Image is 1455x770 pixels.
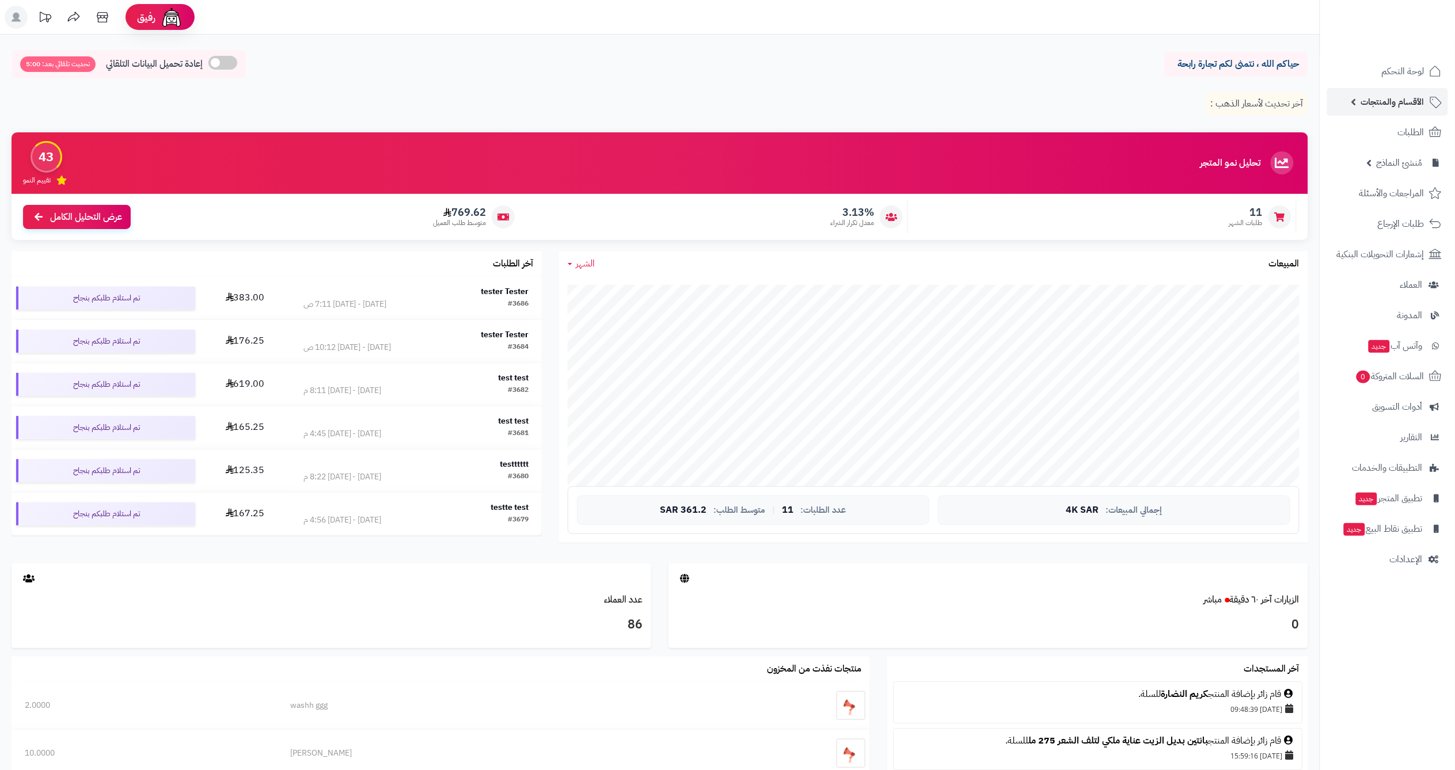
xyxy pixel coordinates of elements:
a: الإعدادات [1327,546,1448,573]
h3: المبيعات [1269,259,1300,269]
span: 0 [1357,371,1370,383]
div: [DATE] 15:59:16 [899,748,1296,764]
a: المدونة [1327,302,1448,329]
span: مُنشئ النماذج [1377,155,1423,171]
img: washh ggg [837,691,865,720]
span: 4K SAR [1066,505,1099,516]
div: تم استلام طلبكم بنجاح [16,373,195,396]
strong: testte test [491,501,529,513]
a: الزيارات آخر ٦٠ دقيقةمباشر [1204,593,1300,607]
span: عدد الطلبات: [800,505,846,515]
a: السلات المتروكة0 [1327,363,1448,390]
a: أدوات التسويق [1327,393,1448,421]
a: الطلبات [1327,119,1448,146]
a: تحديثات المنصة [31,6,59,32]
a: عرض التحليل الكامل [23,205,131,230]
span: الشهر [576,257,595,270]
div: تم استلام طلبكم بنجاح [16,502,195,525]
span: تحديث تلقائي بعد: 5:00 [20,56,96,72]
h3: 86 [20,615,643,635]
span: تطبيق نقاط البيع [1343,521,1423,537]
div: #3684 [508,342,529,353]
p: آخر تحديث لأسعار الذهب : [1206,93,1308,115]
a: كريم النضارة [1161,687,1208,701]
a: وآتس آبجديد [1327,332,1448,360]
img: logo-2.png [1377,31,1444,55]
td: 383.00 [200,277,290,319]
span: جديد [1344,523,1365,536]
span: 769.62 [433,206,486,219]
a: عدد العملاء [604,593,643,607]
a: المراجعات والأسئلة [1327,180,1448,207]
span: | [772,506,775,514]
span: 11 [782,505,793,516]
div: [PERSON_NAME] [290,748,678,759]
small: مباشر [1204,593,1222,607]
span: وآتس آب [1367,338,1423,354]
span: طلبات الإرجاع [1378,216,1424,232]
span: 361.2 SAR [660,505,706,516]
div: تم استلام طلبكم بنجاح [16,287,195,310]
span: أدوات التسويق [1373,399,1423,415]
span: تقييم النمو [23,176,51,185]
a: لوحة التحكم [1327,58,1448,85]
div: [DATE] - [DATE] 8:22 م [303,471,382,483]
span: متوسط الطلب: [713,505,765,515]
div: 2.0000 [25,700,264,711]
h3: آخر الطلبات [493,259,533,269]
span: الإعدادات [1390,551,1423,567]
div: [DATE] 09:48:39 [899,701,1296,717]
h3: آخر المستجدات [1244,664,1300,674]
span: التطبيقات والخدمات [1353,460,1423,476]
div: [DATE] - [DATE] 4:56 م [303,514,382,526]
span: 3.13% [830,206,874,219]
span: 11 [1229,206,1263,219]
img: غسوويل شرشف [837,739,865,768]
strong: test test [498,415,529,427]
td: 176.25 [200,320,290,363]
div: 10.0000 [25,748,264,759]
div: تم استلام طلبكم بنجاح [16,330,195,353]
span: تطبيق المتجر [1355,490,1423,506]
strong: testttttt [500,458,529,470]
a: التقارير [1327,424,1448,451]
a: بانتين بديل الزيت عناية ملكي لتلف الشعر 275 مل [1028,734,1208,748]
div: قام زائر بإضافة المنتج للسلة. [899,734,1296,748]
a: طلبات الإرجاع [1327,210,1448,238]
div: #3681 [508,428,529,440]
span: المدونة [1397,307,1423,323]
span: الطلبات [1398,124,1424,140]
div: #3682 [508,385,529,397]
div: #3680 [508,471,529,483]
div: قام زائر بإضافة المنتج للسلة. [899,688,1296,701]
a: إشعارات التحويلات البنكية [1327,241,1448,268]
span: إعادة تحميل البيانات التلقائي [106,58,203,71]
td: 125.35 [200,449,290,492]
span: معدل تكرار الشراء [830,218,874,228]
div: washh ggg [290,700,678,711]
span: لوحة التحكم [1382,63,1424,79]
span: رفيق [137,10,155,24]
strong: tester Tester [481,285,529,298]
strong: test test [498,372,529,384]
span: السلات المتروكة [1355,368,1424,384]
span: طلبات الشهر [1229,218,1263,228]
h3: منتجات نفذت من المخزون [767,664,861,674]
td: 167.25 [200,493,290,535]
div: [DATE] - [DATE] 7:11 ص [303,299,387,310]
div: تم استلام طلبكم بنجاح [16,416,195,439]
span: العملاء [1400,277,1423,293]
p: حياكم الله ، نتمنى لكم تجارة رابحة [1173,58,1300,71]
span: جديد [1369,340,1390,353]
a: التطبيقات والخدمات [1327,454,1448,482]
span: المراجعات والأسئلة [1359,185,1424,201]
h3: تحليل نمو المتجر [1201,158,1261,169]
div: #3679 [508,514,529,526]
a: العملاء [1327,271,1448,299]
img: ai-face.png [160,6,183,29]
span: إشعارات التحويلات البنكية [1337,246,1424,262]
a: تطبيق نقاط البيعجديد [1327,515,1448,543]
a: تطبيق المتجرجديد [1327,485,1448,512]
div: [DATE] - [DATE] 8:11 م [303,385,382,397]
div: #3686 [508,299,529,310]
